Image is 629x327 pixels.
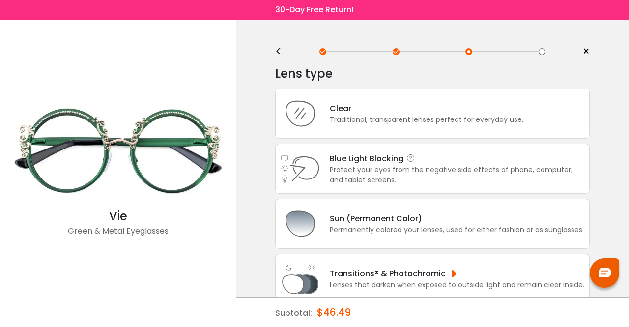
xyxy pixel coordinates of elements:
[281,259,320,298] img: Light Adjusting
[582,44,590,59] span: ×
[5,225,231,245] div: Green & Metal Eyeglasses
[330,115,523,125] div: Traditional, transparent lenses perfect for everyday use.
[5,94,231,208] img: Green Vie - Metal Eyeglasses
[575,44,590,59] a: ×
[275,48,290,56] div: <
[599,268,611,277] img: chat
[330,152,584,165] div: Blue Light Blocking
[330,280,584,290] div: Lenses that darken when exposed to outside light and remain clear inside.
[281,204,320,243] img: Sun
[330,212,584,225] div: Sun (Permanent Color)
[330,102,523,115] div: Clear
[275,64,590,84] div: Lens type
[330,268,584,280] div: Transitions® & Photochromic
[317,298,351,327] div: $46.49
[330,225,584,235] div: Permanently colored your lenses, used for either fashion or as sunglasses.
[5,208,231,225] div: Vie
[330,165,584,185] div: Protect your eyes from the negative side effects of phone, computer, and tablet screens.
